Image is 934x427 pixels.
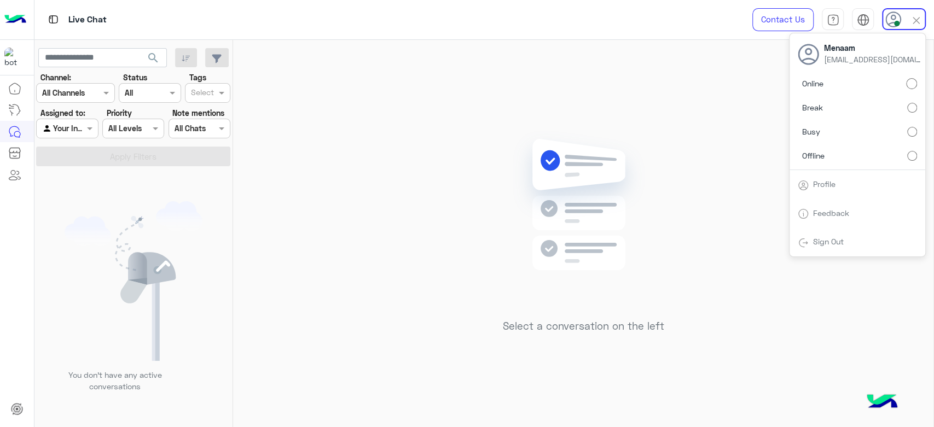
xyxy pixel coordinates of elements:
img: hulul-logo.png [863,383,901,422]
p: You don’t have any active conversations [60,369,170,393]
img: close [910,14,923,27]
div: Select [189,86,214,101]
label: Status [123,72,147,83]
label: Priority [107,107,132,119]
span: [EMAIL_ADDRESS][DOMAIN_NAME] [824,54,923,65]
input: Offline [907,151,917,161]
span: Busy [802,126,820,137]
img: empty users [65,201,202,361]
a: Feedback [813,208,849,218]
a: tab [822,8,844,31]
img: tab [857,14,869,26]
span: Online [802,78,823,89]
button: Apply Filters [36,147,230,166]
img: tab [47,13,60,26]
span: Offline [802,150,825,161]
a: Contact Us [752,8,814,31]
p: Live Chat [68,13,107,27]
h5: Select a conversation on the left [503,320,664,332]
a: Profile [813,179,836,189]
input: Busy [907,127,917,137]
span: search [147,51,160,65]
label: Tags [189,72,206,83]
input: Break [907,103,917,113]
img: tab [798,180,809,191]
label: Assigned to: [40,107,85,119]
span: Break [802,102,823,113]
label: Channel: [40,72,71,83]
img: tab [798,208,809,219]
img: tab [827,14,839,26]
a: Sign Out [813,237,844,246]
label: Note mentions [172,107,224,119]
input: Online [906,78,917,89]
img: tab [798,237,809,248]
button: search [140,48,167,72]
img: no messages [504,130,663,312]
span: Menaam [824,42,923,54]
img: Logo [4,8,26,31]
img: 713415422032625 [4,48,24,67]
